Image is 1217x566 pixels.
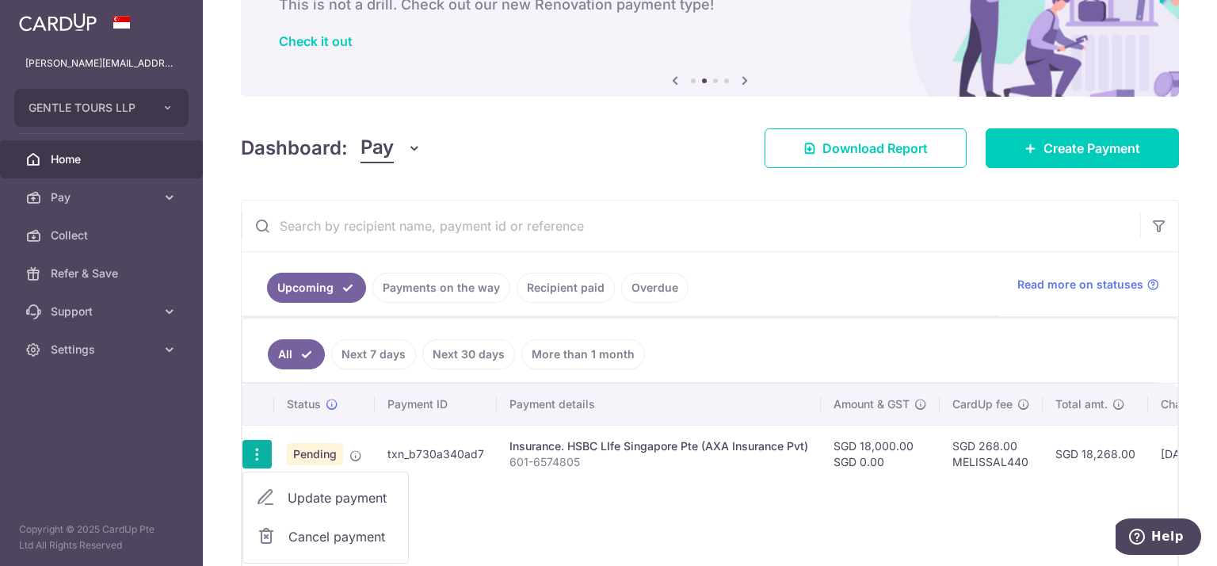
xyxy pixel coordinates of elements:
[497,384,821,425] th: Payment details
[361,133,394,163] span: Pay
[29,100,146,116] span: GENTLE TOURS LLP
[287,443,343,465] span: Pending
[14,89,189,127] button: GENTLE TOURS LLP
[1043,139,1140,158] span: Create Payment
[51,304,155,319] span: Support
[509,438,808,454] div: Insurance. HSBC LIfe Singapore Pte (AXA Insurance Pvt)
[279,33,353,49] a: Check it out
[51,151,155,167] span: Home
[1017,277,1159,293] a: Read more on statuses
[509,454,808,470] p: 601-6574805
[821,425,940,483] td: SGD 18,000.00 SGD 0.00
[268,339,325,369] a: All
[51,342,155,358] span: Settings
[51,228,155,243] span: Collect
[521,339,645,369] a: More than 1 month
[517,273,615,303] a: Recipient paid
[331,339,416,369] a: Next 7 days
[25,55,177,71] p: [PERSON_NAME][EMAIL_ADDRESS][DOMAIN_NAME]
[287,396,321,412] span: Status
[1116,518,1201,558] iframe: Opens a widget where you can find more information
[822,139,928,158] span: Download Report
[267,273,366,303] a: Upcoming
[621,273,689,303] a: Overdue
[765,128,967,168] a: Download Report
[952,396,1013,412] span: CardUp fee
[51,266,155,281] span: Refer & Save
[986,128,1179,168] a: Create Payment
[372,273,510,303] a: Payments on the way
[834,396,910,412] span: Amount & GST
[1055,396,1108,412] span: Total amt.
[422,339,515,369] a: Next 30 days
[242,472,409,564] ul: Pay
[1017,277,1143,293] span: Read more on statuses
[19,13,97,32] img: CardUp
[1043,425,1148,483] td: SGD 18,268.00
[375,425,497,483] td: txn_b730a340ad7
[940,425,1043,483] td: SGD 268.00 MELISSAL440
[242,201,1140,251] input: Search by recipient name, payment id or reference
[241,134,348,163] h4: Dashboard:
[361,133,422,163] button: Pay
[375,384,497,425] th: Payment ID
[51,189,155,205] span: Pay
